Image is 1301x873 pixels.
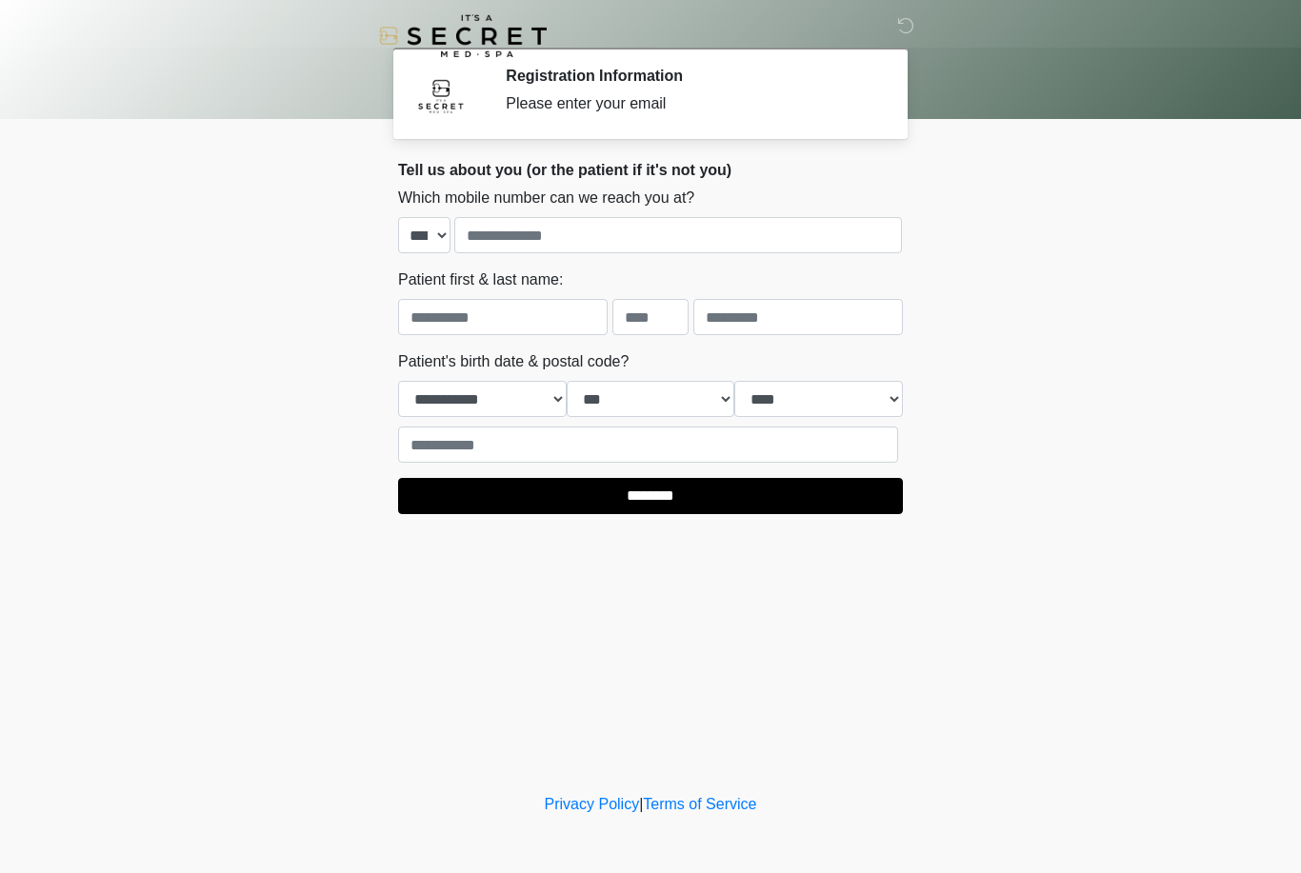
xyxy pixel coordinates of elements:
[506,92,874,115] div: Please enter your email
[412,67,470,124] img: Agent Avatar
[545,796,640,812] a: Privacy Policy
[643,796,756,812] a: Terms of Service
[379,14,547,57] img: It's A Secret Med Spa Logo
[398,187,694,209] label: Which mobile number can we reach you at?
[398,350,629,373] label: Patient's birth date & postal code?
[639,796,643,812] a: |
[506,67,874,85] h2: Registration Information
[398,161,903,179] h2: Tell us about you (or the patient if it's not you)
[398,268,563,291] label: Patient first & last name:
